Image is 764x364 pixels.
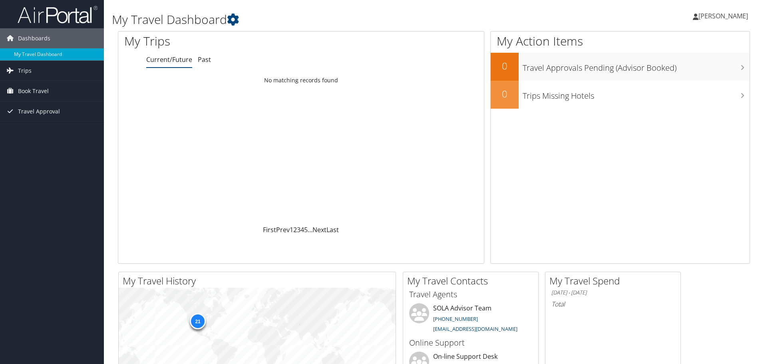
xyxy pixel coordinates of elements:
h2: 0 [491,59,519,73]
span: … [308,225,312,234]
a: 0Trips Missing Hotels [491,81,750,109]
span: Trips [18,61,32,81]
h3: Travel Agents [409,289,532,300]
td: No matching records found [118,73,484,88]
h1: My Travel Dashboard [112,11,541,28]
a: First [263,225,276,234]
h1: My Trips [124,33,326,50]
a: Next [312,225,326,234]
a: [PHONE_NUMBER] [433,315,478,322]
h2: 0 [491,87,519,101]
a: [EMAIL_ADDRESS][DOMAIN_NAME] [433,325,517,332]
a: Current/Future [146,55,192,64]
a: 1 [290,225,293,234]
a: 5 [304,225,308,234]
span: Book Travel [18,81,49,101]
h2: My Travel Spend [549,274,680,288]
div: 21 [190,313,206,329]
a: [PERSON_NAME] [693,4,756,28]
h3: Online Support [409,337,532,348]
h1: My Action Items [491,33,750,50]
a: 2 [293,225,297,234]
a: 3 [297,225,300,234]
span: Dashboards [18,28,50,48]
h2: My Travel History [123,274,396,288]
h3: Travel Approvals Pending (Advisor Booked) [523,58,750,74]
a: 4 [300,225,304,234]
h6: Total [551,300,674,308]
h6: [DATE] - [DATE] [551,289,674,296]
span: [PERSON_NAME] [698,12,748,20]
a: Past [198,55,211,64]
li: SOLA Advisor Team [405,303,536,336]
span: Travel Approval [18,101,60,121]
h2: My Travel Contacts [407,274,538,288]
a: 0Travel Approvals Pending (Advisor Booked) [491,53,750,81]
a: Last [326,225,339,234]
img: airportal-logo.png [18,5,97,24]
h3: Trips Missing Hotels [523,86,750,101]
a: Prev [276,225,290,234]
